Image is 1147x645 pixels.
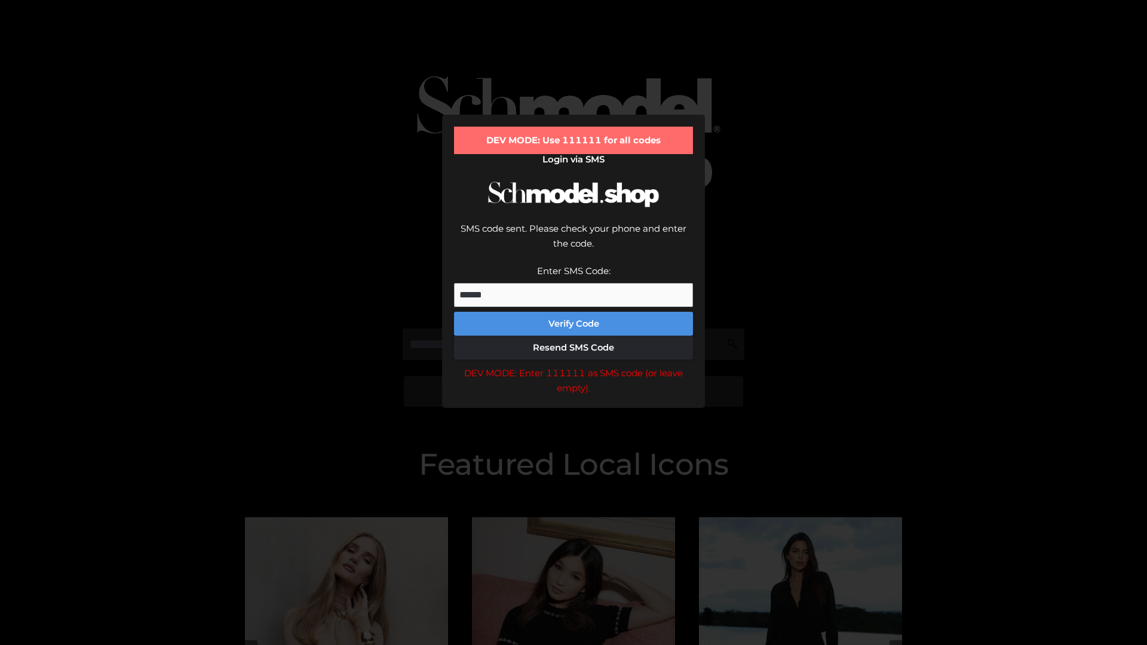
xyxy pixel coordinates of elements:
button: Verify Code [454,312,693,336]
h2: Login via SMS [454,154,693,165]
label: Enter SMS Code: [537,265,611,277]
div: SMS code sent. Please check your phone and enter the code. [454,221,693,263]
div: DEV MODE: Use 111111 for all codes [454,127,693,154]
div: DEV MODE: Enter 111111 as SMS code (or leave empty). [454,365,693,396]
img: Schmodel Logo [484,171,663,218]
button: Resend SMS Code [454,336,693,360]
